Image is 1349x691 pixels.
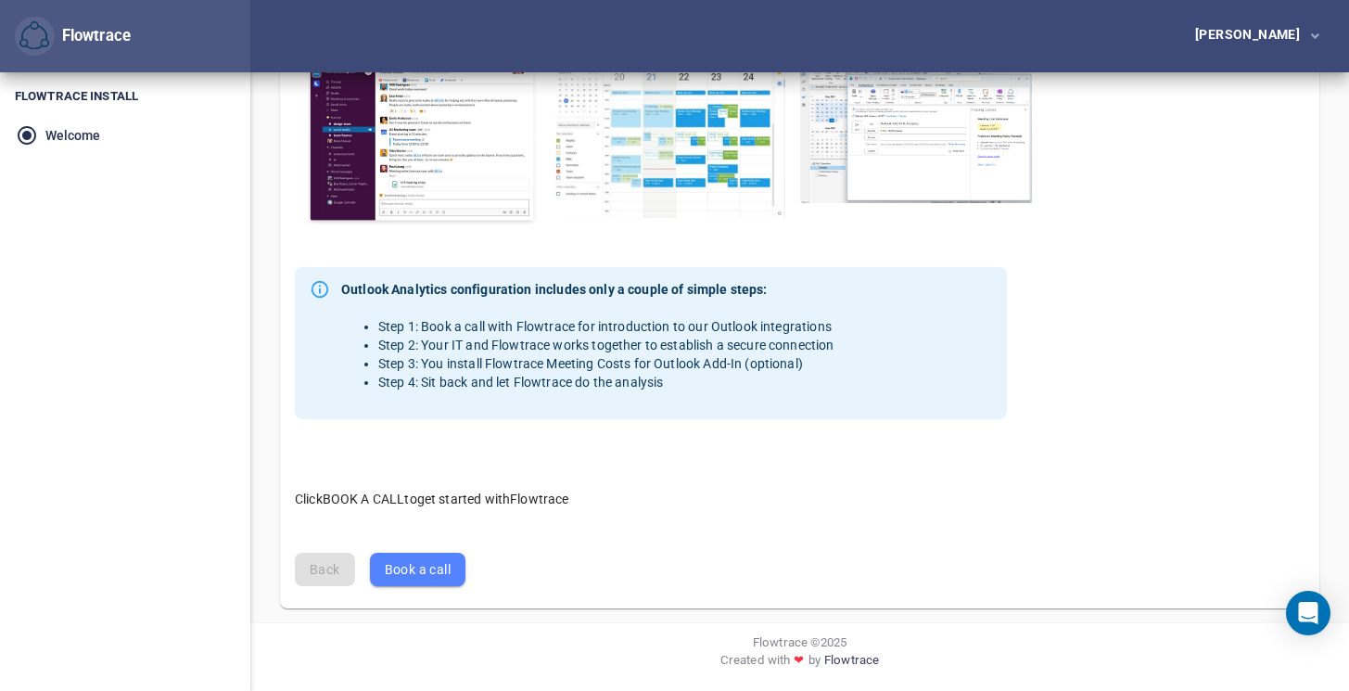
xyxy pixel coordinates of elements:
[800,56,1032,204] img: Outlook Calendar analytics
[306,56,538,226] img: Slack Workspace analytics
[341,280,834,299] strong: Outlook Analytics configuration includes only a couple of simple steps:
[554,56,785,218] img: Google Calendar analytics
[753,633,846,651] span: Flowtrace © 2025
[378,373,834,391] li: Step 4: Sit back and let Flowtrace do the analysis
[295,471,1007,508] p: Click BOOK A CALL to get started with Flowtrace
[824,651,879,676] a: Flowtrace
[790,651,808,669] span: ❤
[378,354,834,373] li: Step 3: You install Flowtrace Meeting Costs for Outlook Add-In (optional)
[15,17,55,57] button: Flowtrace
[1286,591,1330,635] div: Open Intercom Messenger
[385,558,451,582] span: Book a call
[378,317,834,336] li: Step 1: Book a call with Flowtrace for introduction to our Outlook integrations
[19,21,49,51] img: Flowtrace
[15,17,131,57] div: Flowtrace
[378,336,834,354] li: Step 2: Your IT and Flowtrace works together to establish a secure connection
[265,651,1334,676] div: Created with
[1165,19,1334,54] button: [PERSON_NAME]
[55,25,131,47] div: Flowtrace
[370,553,465,587] button: Book a call
[1195,28,1307,41] div: [PERSON_NAME]
[808,651,821,676] span: by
